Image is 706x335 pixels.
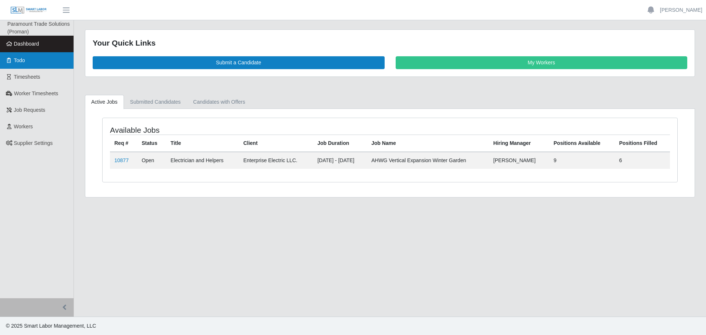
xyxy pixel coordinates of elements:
span: Timesheets [14,74,40,80]
th: Status [137,135,166,152]
th: Positions Available [549,135,615,152]
span: Paramount Trade Solutions (Proman) [7,21,70,35]
a: Submit a Candidate [93,56,385,69]
td: Enterprise Electric LLC. [239,152,313,169]
a: My Workers [396,56,688,69]
span: Todo [14,57,25,63]
h4: Available Jobs [110,125,337,135]
div: Your Quick Links [93,37,687,49]
a: Active Jobs [85,95,124,109]
span: Supplier Settings [14,140,53,146]
th: Positions Filled [615,135,670,152]
th: Job Name [367,135,489,152]
span: Job Requests [14,107,46,113]
a: [PERSON_NAME] [660,6,702,14]
img: SLM Logo [10,6,47,14]
span: © 2025 Smart Labor Management, LLC [6,323,96,329]
a: 10877 [114,157,129,163]
span: Dashboard [14,41,39,47]
a: Submitted Candidates [124,95,187,109]
td: Electrician and Helpers [166,152,239,169]
td: [PERSON_NAME] [489,152,549,169]
td: 9 [549,152,615,169]
td: [DATE] - [DATE] [313,152,367,169]
th: Client [239,135,313,152]
th: Hiring Manager [489,135,549,152]
span: Worker Timesheets [14,90,58,96]
td: AHWG Vertical Expansion Winter Garden [367,152,489,169]
td: Open [137,152,166,169]
th: Title [166,135,239,152]
th: Job Duration [313,135,367,152]
td: 6 [615,152,670,169]
a: Candidates with Offers [187,95,251,109]
span: Workers [14,124,33,129]
th: Req # [110,135,137,152]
